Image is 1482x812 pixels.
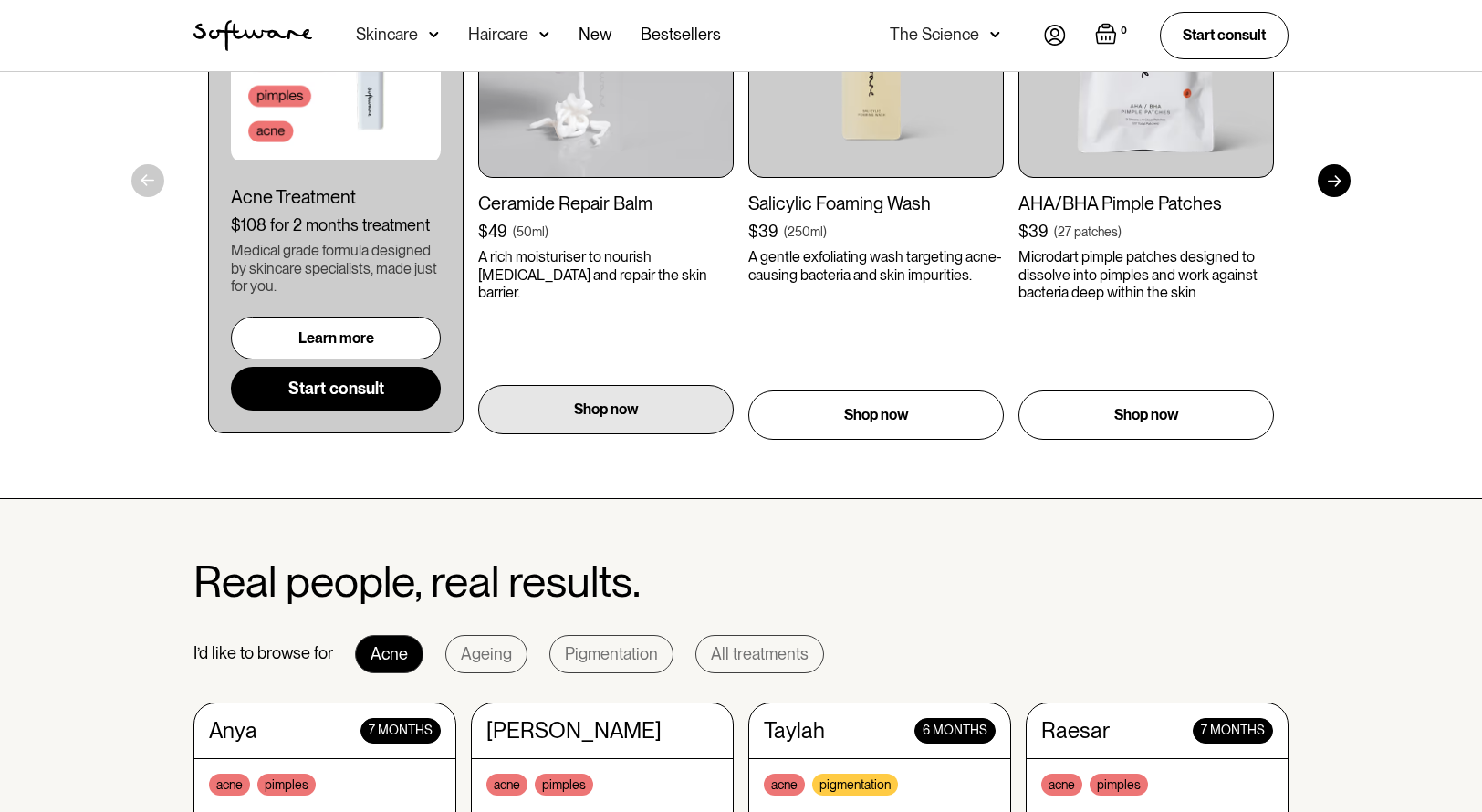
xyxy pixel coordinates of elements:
[1041,774,1082,796] div: acne
[517,223,545,241] div: 50ml
[844,404,909,426] p: Shop now
[1041,718,1110,744] div: Raesar
[990,26,1000,44] img: arrow down
[748,193,1004,214] div: Salicylic Foaming Wash
[209,718,257,744] div: Anya
[356,26,418,44] div: Skincare
[748,248,1004,283] p: A gentle exfoliating wash targeting acne-causing bacteria and skin impurities.
[231,367,441,411] a: Start consult
[486,718,662,744] div: [PERSON_NAME]
[890,26,979,44] div: The Science
[1018,193,1274,214] div: AHA/BHA Pimple Patches
[545,223,548,241] div: )
[429,26,439,44] img: arrow down
[565,645,658,663] div: Pigmentation
[193,557,641,606] h2: Real people, real results.
[1095,23,1131,48] a: Open empty cart
[1160,12,1289,58] a: Start consult
[1058,223,1118,241] div: 27 patches
[535,774,593,796] div: pimples
[478,248,734,301] p: A rich moisturiser to nourish [MEDICAL_DATA] and repair the skin barrier.
[478,193,734,214] div: Ceramide Repair Balm
[784,223,788,241] div: (
[468,26,528,44] div: Haircare
[370,645,408,663] div: Acne
[513,223,517,241] div: (
[1018,248,1274,301] p: Microdart pimple patches designed to dissolve into pimples and work against bacteria deep within ...
[360,718,441,744] div: 7 months
[764,718,825,744] div: Taylah
[1193,718,1273,744] div: 7 months
[478,222,507,242] div: $49
[1114,404,1179,426] p: Shop now
[788,223,823,241] div: 250ml
[231,215,441,235] div: $108 for 2 months treatment
[823,223,827,241] div: )
[231,186,441,208] div: Acne Treatment
[461,645,512,663] div: Ageing
[231,242,441,295] div: Medical grade formula designed by skincare specialists, made just for you.
[1018,222,1049,242] div: $39
[298,329,374,347] div: Learn more
[539,26,549,44] img: arrow down
[193,20,312,51] a: home
[748,222,778,242] div: $39
[231,317,441,359] a: Learn more
[257,774,316,796] div: pimples
[711,645,809,663] div: All treatments
[486,774,527,796] div: acne
[1054,223,1058,241] div: (
[193,20,312,51] img: Software Logo
[1090,774,1148,796] div: pimples
[812,774,898,796] div: pigmentation
[1117,23,1131,39] div: 0
[574,399,639,421] p: Shop now
[764,774,805,796] div: acne
[1118,223,1122,241] div: )
[914,718,996,744] div: 6 months
[209,774,250,796] div: acne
